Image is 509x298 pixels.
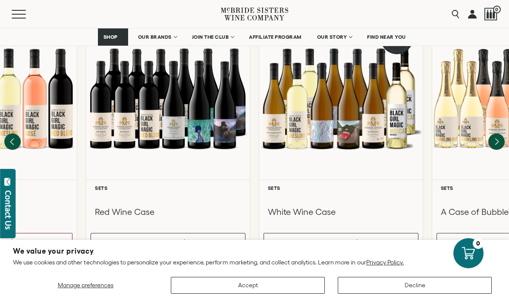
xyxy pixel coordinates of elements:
[95,185,241,191] h6: Sets
[268,206,414,217] h3: White Wine Case
[91,233,245,250] button: Add to cart $419.88
[58,282,113,289] span: Manage preferences
[307,236,342,248] div: Add to cart
[12,10,43,19] button: Mobile Menu Trigger
[138,34,172,40] span: OUR BRANDS
[98,28,128,46] a: SHOP
[493,6,501,13] span: 0
[243,28,307,46] a: AFFILIATE PROGRAM
[13,277,158,294] button: Manage preferences
[473,238,484,249] div: 0
[171,277,325,294] button: Accept
[4,190,13,230] div: Contact Us
[186,28,239,46] a: JOIN THE CLUB
[317,34,347,40] span: OUR STORY
[13,248,496,255] h2: We value your privacy
[488,133,505,150] button: Next
[183,239,202,245] span: $419.88
[366,259,404,266] a: Privacy Policy.
[338,277,492,294] button: Decline
[367,34,406,40] span: FIND NEAR YOU
[264,233,418,250] button: Add to cart $327.88
[86,12,250,255] a: Red Wine Case Sets Red Wine Case Add to cart $419.88
[311,28,358,46] a: OUR STORY
[4,133,21,150] button: Previous
[104,34,118,40] span: SHOP
[192,34,229,40] span: JOIN THE CLUB
[268,185,414,191] h6: Sets
[259,12,423,255] a: Best Seller White Wine Case Sets White Wine Case Add to cart $327.88
[249,34,302,40] span: AFFILIATE PROGRAM
[95,206,241,217] h3: Red Wine Case
[132,28,182,46] a: OUR BRANDS
[13,258,496,266] p: We use cookies and other technologies to personalize your experience, perform marketing, and coll...
[355,239,375,245] span: $327.88
[361,28,412,46] a: FIND NEAR YOU
[10,239,28,245] span: $92.94
[135,236,170,248] div: Add to cart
